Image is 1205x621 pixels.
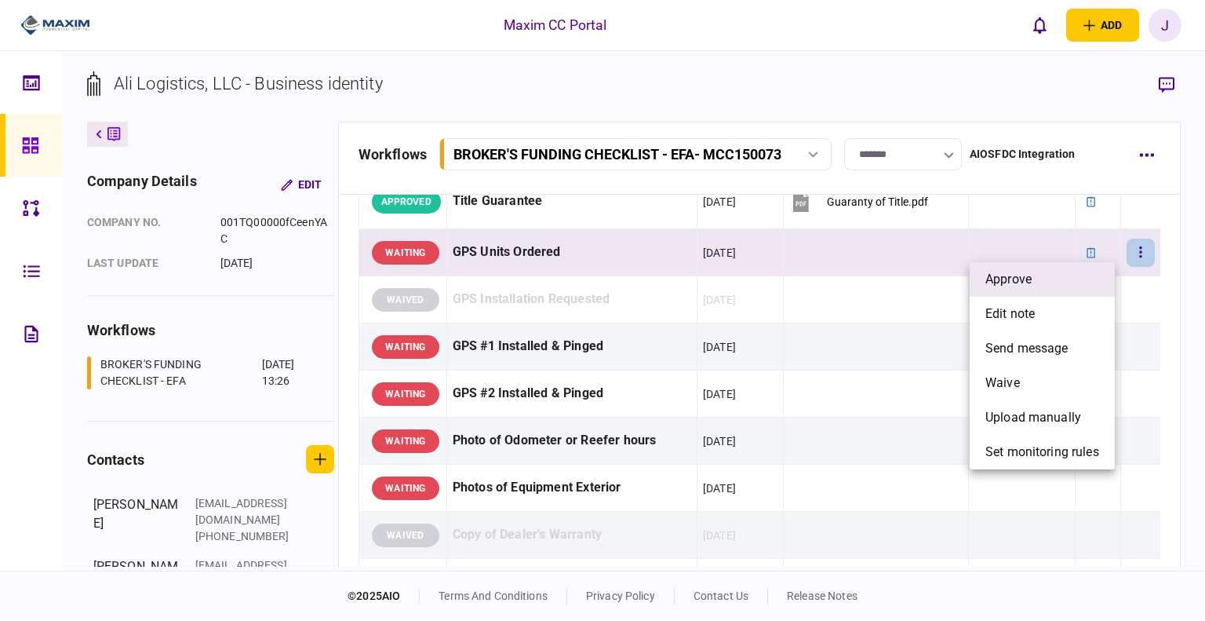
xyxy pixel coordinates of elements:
span: waive [985,374,1020,393]
span: upload manually [985,408,1081,427]
span: send message [985,339,1068,358]
span: edit note [985,305,1035,323]
span: approve [985,270,1032,289]
span: set monitoring rules [985,443,1099,462]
